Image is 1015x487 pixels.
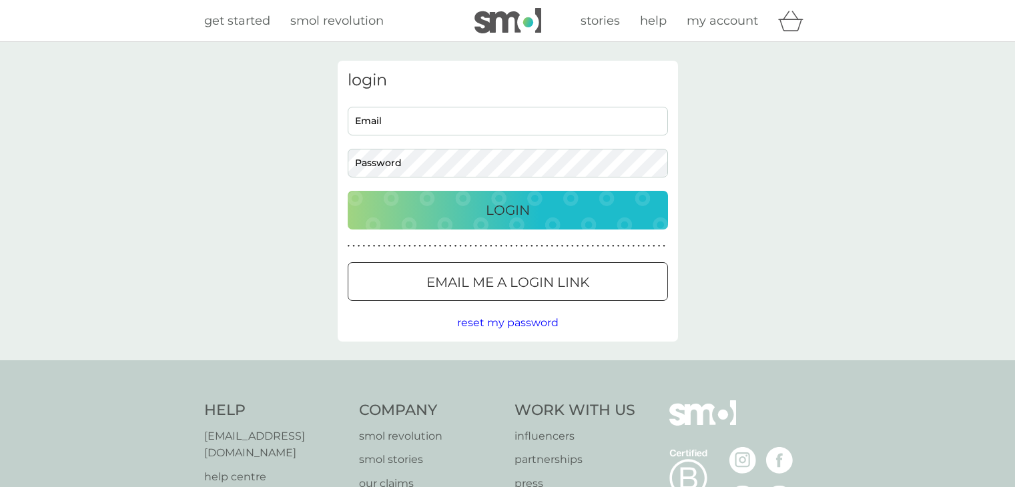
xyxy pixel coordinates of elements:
span: reset my password [457,316,559,329]
p: ● [511,243,513,250]
p: ● [566,243,569,250]
p: ● [383,243,386,250]
div: basket [778,7,811,34]
img: visit the smol Facebook page [766,447,793,474]
p: ● [403,243,406,250]
span: help [640,13,667,28]
p: ● [449,243,452,250]
p: ● [505,243,508,250]
p: ● [358,243,360,250]
p: ● [531,243,533,250]
p: ● [546,243,549,250]
p: ● [633,243,635,250]
p: ● [577,243,579,250]
a: influencers [515,428,635,445]
p: ● [653,243,655,250]
a: get started [204,11,270,31]
img: smol [669,400,736,446]
p: ● [541,243,543,250]
button: reset my password [457,314,559,332]
p: ● [474,243,477,250]
p: ● [424,243,426,250]
p: ● [622,243,625,250]
p: ● [464,243,467,250]
a: smol stories [359,451,501,468]
a: help centre [204,468,346,486]
p: ● [398,243,401,250]
p: ● [647,243,650,250]
p: ● [587,243,589,250]
p: ● [429,243,432,250]
img: visit the smol Instagram page [729,447,756,474]
p: ● [521,243,523,250]
p: ● [612,243,615,250]
a: [EMAIL_ADDRESS][DOMAIN_NAME] [204,428,346,462]
p: ● [617,243,620,250]
p: ● [470,243,472,250]
p: ● [561,243,564,250]
p: ● [484,243,487,250]
h4: Work With Us [515,400,635,421]
p: ● [480,243,482,250]
p: ● [515,243,518,250]
p: ● [500,243,502,250]
p: ● [607,243,609,250]
p: ● [602,243,605,250]
p: ● [362,243,365,250]
p: ● [454,243,457,250]
p: ● [495,243,498,250]
p: ● [388,243,391,250]
p: ● [592,243,595,250]
p: ● [663,243,665,250]
img: smol [474,8,541,33]
p: ● [393,243,396,250]
p: ● [434,243,436,250]
p: ● [418,243,421,250]
span: get started [204,13,270,28]
p: ● [368,243,370,250]
button: Email me a login link [348,262,668,301]
h3: login [348,71,668,90]
p: ● [643,243,645,250]
a: stories [581,11,620,31]
p: ● [551,243,554,250]
p: ● [490,243,492,250]
h4: Help [204,400,346,421]
p: ● [373,243,376,250]
span: stories [581,13,620,28]
p: ● [459,243,462,250]
p: Email me a login link [426,272,589,293]
p: Login [486,199,530,221]
p: ● [658,243,661,250]
p: ● [408,243,411,250]
a: partnerships [515,451,635,468]
p: ● [536,243,539,250]
p: ● [571,243,574,250]
p: ● [556,243,559,250]
a: help [640,11,667,31]
p: ● [581,243,584,250]
p: ● [378,243,380,250]
p: ● [352,243,355,250]
p: ● [627,243,630,250]
p: ● [348,243,350,250]
p: ● [439,243,442,250]
button: Login [348,191,668,229]
span: smol revolution [290,13,384,28]
span: my account [687,13,758,28]
p: ● [444,243,446,250]
h4: Company [359,400,501,421]
p: ● [637,243,640,250]
a: smol revolution [290,11,384,31]
p: ● [414,243,416,250]
a: my account [687,11,758,31]
p: ● [525,243,528,250]
a: smol revolution [359,428,501,445]
p: ● [597,243,599,250]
